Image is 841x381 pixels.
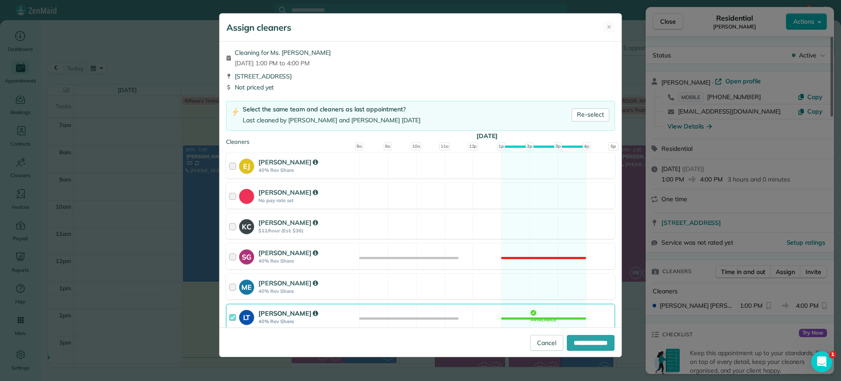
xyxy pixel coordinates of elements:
strong: ME [239,280,254,292]
a: Re-select [572,108,609,121]
strong: 40% Rev Share [258,167,357,173]
strong: 40% Rev Share [258,318,357,324]
div: Last cleaned by [PERSON_NAME] and [PERSON_NAME] [DATE] [243,116,420,125]
strong: [PERSON_NAME] [258,249,318,257]
div: Cleaners [226,138,615,140]
span: [DATE] 1:00 PM to 4:00 PM [235,59,331,68]
strong: [PERSON_NAME] [258,279,318,287]
div: Not priced yet [226,83,615,92]
strong: EJ [239,159,254,171]
strong: 40% Rev Share [258,258,357,264]
img: lightning-bolt-icon-94e5364df696ac2de96d3a42b8a9ff6ba979493684c50e6bbbcda72601fa0d29.png [232,107,239,117]
a: Cancel [530,335,563,351]
strong: [PERSON_NAME] [258,188,318,196]
h5: Assign cleaners [226,21,291,34]
div: [STREET_ADDRESS] [226,72,615,81]
span: Cleaning for Ms. [PERSON_NAME] [235,48,331,57]
strong: LT [239,310,254,323]
iframe: Intercom live chat [811,351,832,372]
strong: No pay rate set [258,197,357,203]
strong: SG [239,249,254,262]
strong: $12/hour (Est: $36) [258,228,357,234]
strong: [PERSON_NAME] [258,218,318,227]
span: ✕ [607,23,611,32]
strong: [PERSON_NAME] [258,309,318,317]
strong: [PERSON_NAME] [258,158,318,166]
span: 1 [829,351,836,358]
div: Select the same team and cleaners as last appointment? [243,105,420,114]
strong: 40% Rev Share [258,288,357,294]
strong: KC [239,219,254,232]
